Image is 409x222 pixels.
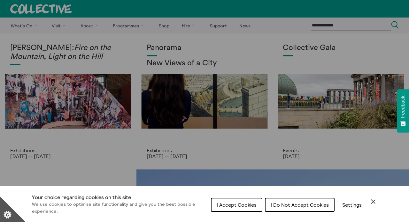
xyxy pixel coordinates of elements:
[32,193,206,201] h1: Your choice regarding cookies on this site
[271,202,329,208] span: I Do Not Accept Cookies
[397,89,409,132] button: Feedback - Show survey
[342,202,362,208] span: Settings
[211,198,262,212] button: I Accept Cookies
[32,201,206,215] p: We use cookies to optimise site functionality and give you the best possible experience.
[400,96,406,118] span: Feedback
[337,198,367,211] button: Settings
[217,202,257,208] span: I Accept Cookies
[265,198,335,212] button: I Do Not Accept Cookies
[369,198,377,205] button: Close Cookie Control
